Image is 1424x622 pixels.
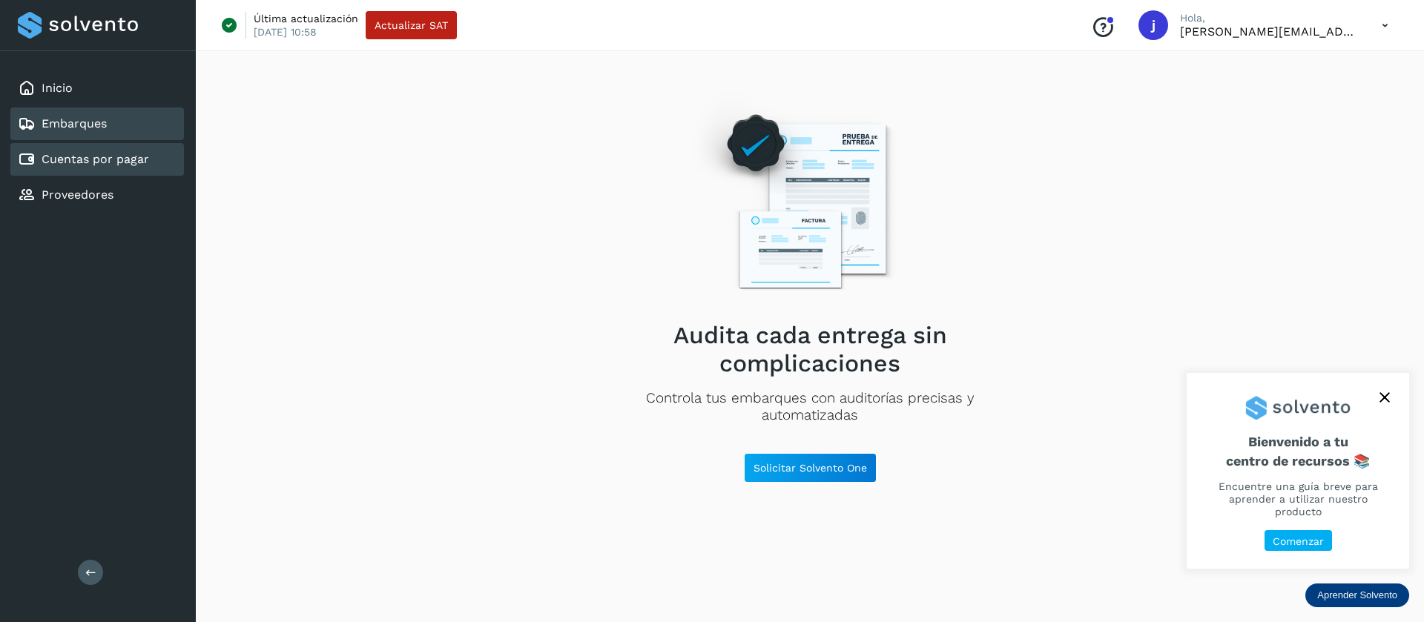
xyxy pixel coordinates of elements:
[42,152,149,166] a: Cuentas por pagar
[1180,12,1358,24] p: Hola,
[599,390,1021,424] p: Controla tus embarques con auditorías precisas y automatizadas
[366,11,457,39] button: Actualizar SAT
[375,20,448,30] span: Actualizar SAT
[42,116,107,130] a: Embarques
[744,453,877,483] button: Solicitar Solvento One
[1374,386,1396,408] button: close,
[10,143,184,176] div: Cuentas por pagar
[599,321,1021,378] h2: Audita cada entrega sin complicaciones
[254,25,317,39] p: [DATE] 10:58
[754,463,867,473] span: Solicitar Solvento One
[10,179,184,211] div: Proveedores
[10,107,184,140] div: Embarques
[1204,453,1391,469] p: centro de recursos 📚
[1204,480,1391,517] p: Encuentre una guía breve para aprender a utilizar nuestro producto
[1187,373,1409,569] div: Aprender Solvento
[1265,530,1332,552] button: Comenzar
[1317,589,1397,601] p: Aprender Solvento
[42,188,113,202] a: Proveedores
[42,81,73,95] a: Inicio
[1305,583,1409,607] div: Aprender Solvento
[1180,24,1358,39] p: joseluis@enviopack.com
[682,92,938,309] img: Empty state image
[254,12,358,25] p: Última actualización
[1204,434,1391,469] span: Bienvenido a tu
[10,72,184,105] div: Inicio
[1273,535,1324,548] p: Comenzar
